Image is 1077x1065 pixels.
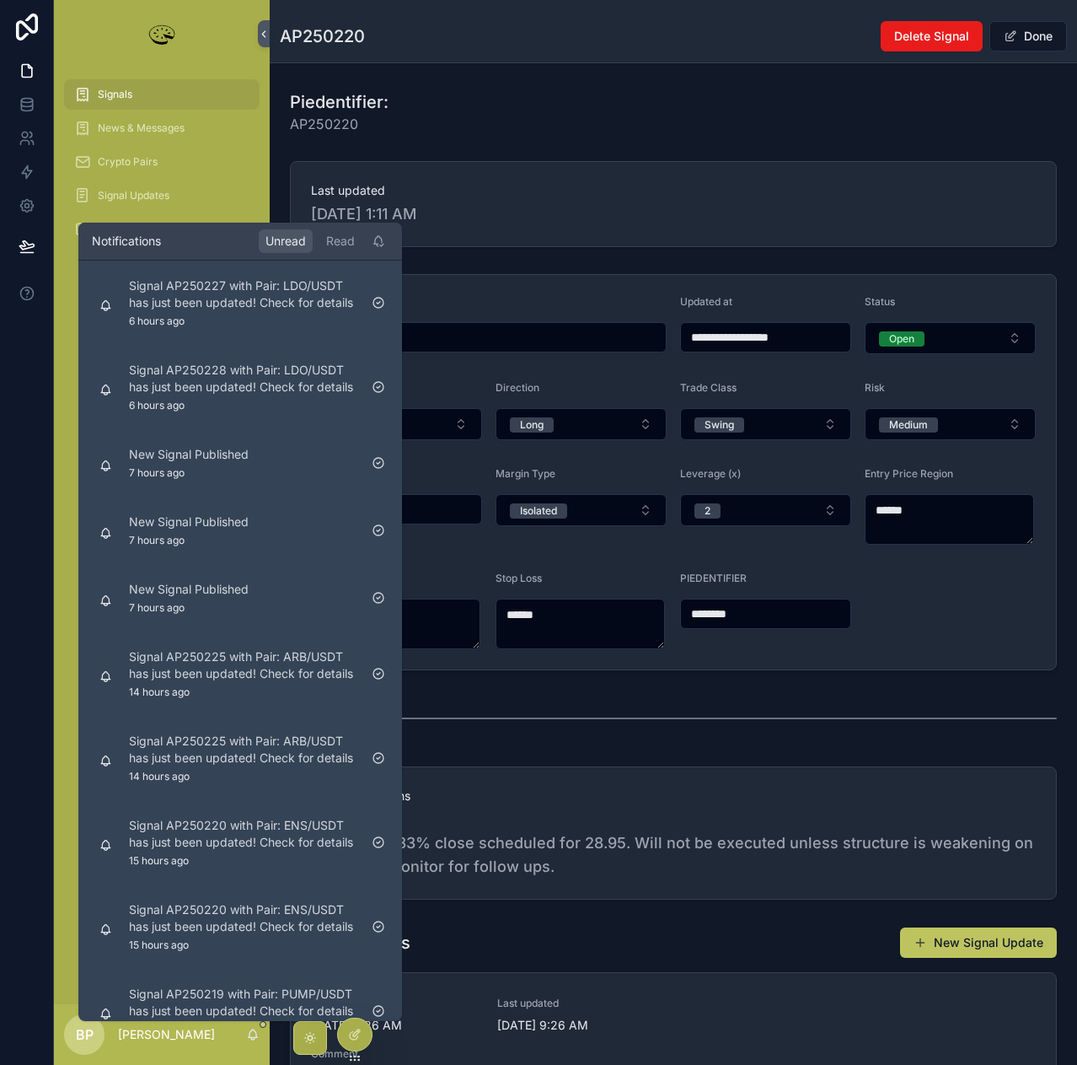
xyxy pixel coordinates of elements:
[894,28,969,45] span: Delete Signal
[145,20,179,47] img: App logo
[680,381,737,394] span: Trade Class
[129,648,358,682] p: Signal AP250225 with Pair: ARB/USDT has just been updated! Check for details
[496,494,667,526] button: Select Button
[290,114,388,134] span: AP250220
[889,331,914,347] div: Open
[865,381,885,394] span: Risk
[865,322,1036,354] button: Select Button
[865,408,1036,440] button: Select Button
[311,202,1036,226] span: [DATE] 1:11 AM
[129,446,249,463] p: New Signal Published
[76,1025,94,1045] span: BP
[311,788,1036,804] span: Order Instructions
[290,90,388,114] h1: Piedentifier:
[496,572,542,584] span: Stop Loss
[311,808,1036,879] span: Opened. Provisional 33% close scheduled for 28.95. Will not be executed unless structure is weake...
[64,147,260,177] a: Crypto Pairs
[118,1026,215,1043] p: [PERSON_NAME]
[98,155,158,169] span: Crypto Pairs
[259,229,313,253] div: Unread
[311,1017,477,1034] span: [DATE] 9:26 AM
[129,770,190,783] p: 14 hours ago
[129,514,249,530] p: New Signal Published
[129,939,189,952] p: 15 hours ago
[497,997,663,1010] span: Last updated
[129,277,358,311] p: Signal AP250227 with Pair: LDO/USDT has just been updated! Check for details
[129,601,185,615] p: 7 hours ago
[497,1017,663,1034] span: [DATE] 9:26 AM
[129,534,185,547] p: 7 hours ago
[496,408,667,440] button: Select Button
[129,854,189,868] p: 15 hours ago
[129,733,358,766] p: Signal AP250225 with Pair: ARB/USDT has just been updated! Check for details
[280,24,365,48] h1: AP250220
[54,67,270,266] div: scrollable content
[129,686,190,699] p: 14 hours ago
[64,113,260,143] a: News & Messages
[129,315,185,328] p: 6 hours ago
[989,21,1067,51] button: Done
[865,467,953,480] span: Entry Price Region
[98,121,185,135] span: News & Messages
[496,467,555,480] span: Margin Type
[92,233,161,250] h1: Notifications
[129,817,358,851] p: Signal AP250220 with Pair: ENS/USDT has just been updated! Check for details
[680,572,747,584] span: PIEDENTIFIER
[129,986,358,1019] p: Signal AP250219 with Pair: PUMP/USDT has just been updated! Check for details
[319,229,362,253] div: Read
[496,381,539,394] span: Direction
[705,417,734,433] div: Swing
[680,408,851,440] button: Select Button
[64,180,260,211] a: Signal Updates
[900,928,1057,958] button: New Signal Update
[129,581,249,598] p: New Signal Published
[129,399,185,412] p: 6 hours ago
[680,295,732,308] span: Updated at
[680,494,851,526] button: Select Button
[129,362,358,395] p: Signal AP250228 with Pair: LDO/USDT has just been updated! Check for details
[705,503,710,519] div: 2
[129,466,185,480] p: 7 hours ago
[98,88,132,101] span: Signals
[865,295,895,308] span: Status
[64,214,260,245] a: Performance Reporting
[64,79,260,110] a: Signals
[881,21,983,51] button: Delete Signal
[98,189,169,202] span: Signal Updates
[889,417,928,433] div: Medium
[129,901,358,935] p: Signal AP250220 with Pair: ENS/USDT has just been updated! Check for details
[311,182,1036,199] span: Last updated
[520,503,557,519] div: Isolated
[520,417,544,433] div: Long
[311,1047,1036,1061] span: Comment
[680,467,741,480] span: Leverage (x)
